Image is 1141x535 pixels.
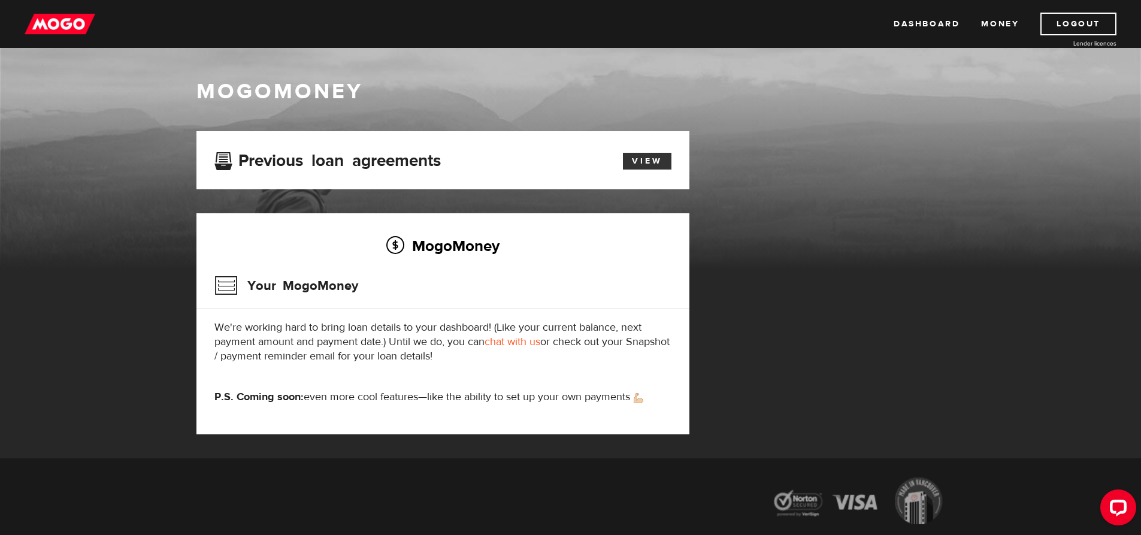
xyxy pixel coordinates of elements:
[1027,39,1116,48] a: Lender licences
[214,270,358,301] h3: Your MogoMoney
[623,153,671,170] a: View
[214,233,671,258] h2: MogoMoney
[214,151,441,167] h3: Previous loan agreements
[214,390,671,404] p: even more cool features—like the ability to set up your own payments
[1091,485,1141,535] iframe: LiveChat chat widget
[214,390,304,404] strong: P.S. Coming soon:
[634,393,643,403] img: strong arm emoji
[981,13,1019,35] a: Money
[196,79,945,104] h1: MogoMoney
[214,321,671,364] p: We're working hard to bring loan details to your dashboard! (Like your current balance, next paym...
[485,335,540,349] a: chat with us
[25,13,95,35] img: mogo_logo-11ee424be714fa7cbb0f0f49df9e16ec.png
[894,13,960,35] a: Dashboard
[1040,13,1116,35] a: Logout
